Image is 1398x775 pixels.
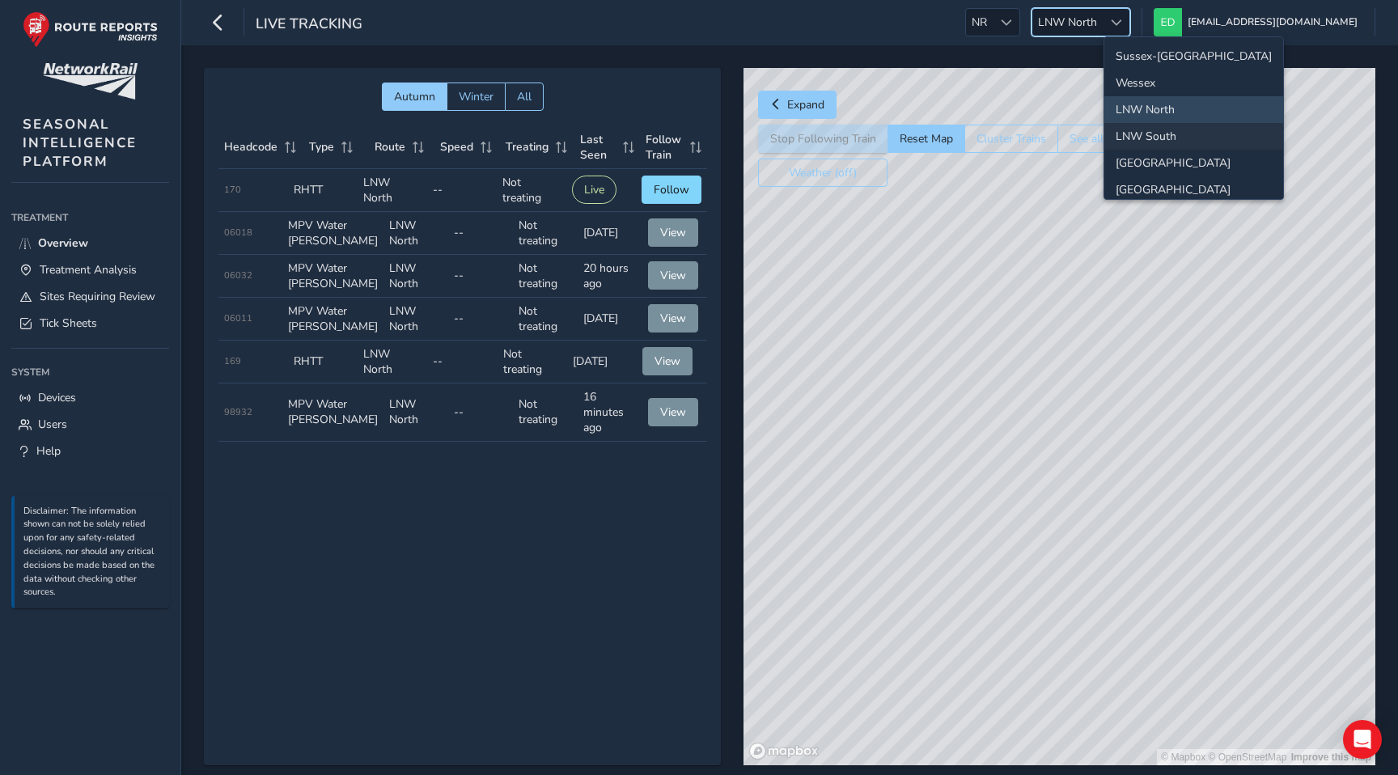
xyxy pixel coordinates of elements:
td: LNW North [383,383,448,442]
span: Users [38,417,67,432]
li: LNW South [1104,123,1283,150]
td: LNW North [383,298,448,341]
td: Not treating [513,255,578,298]
div: Treatment [11,205,169,230]
td: [DATE] [567,341,637,383]
img: rr logo [23,11,158,48]
li: LNW North [1104,96,1283,123]
button: Follow [642,176,701,204]
td: MPV Water [PERSON_NAME] [282,383,383,442]
td: Not treating [513,298,578,341]
img: diamond-layout [1154,8,1182,36]
span: Sites Requiring Review [40,289,155,304]
span: LNW North [1032,9,1103,36]
button: View [642,347,693,375]
a: Users [11,411,169,438]
span: 98932 [224,406,252,418]
button: View [648,218,698,247]
td: -- [448,212,513,255]
span: [EMAIL_ADDRESS][DOMAIN_NAME] [1188,8,1358,36]
span: View [655,354,680,369]
span: Last Seen [580,132,617,163]
button: View [648,304,698,332]
span: Headcode [224,139,277,155]
td: 16 minutes ago [578,383,642,442]
td: -- [448,383,513,442]
td: MPV Water [PERSON_NAME] [282,212,383,255]
td: [DATE] [578,298,642,341]
span: Follow Train [646,132,684,163]
td: -- [427,169,497,212]
button: Reset Map [888,125,964,153]
td: 20 hours ago [578,255,642,298]
td: MPV Water [PERSON_NAME] [282,255,383,298]
span: View [660,311,686,326]
span: View [660,404,686,420]
li: Sussex-Kent [1104,43,1283,70]
button: See all UK trains [1057,125,1166,153]
button: All [505,83,544,111]
td: LNW North [383,255,448,298]
span: Follow [654,182,689,197]
button: Weather (off) [758,159,888,187]
span: View [660,268,686,283]
span: Autumn [394,89,435,104]
button: Live [572,176,616,204]
a: Treatment Analysis [11,256,169,283]
a: Tick Sheets [11,310,169,337]
span: 06032 [224,269,252,282]
td: LNW North [383,212,448,255]
button: Autumn [382,83,447,111]
td: [DATE] [578,212,642,255]
span: Live Tracking [256,14,362,36]
td: Not treating [497,169,566,212]
span: 06011 [224,312,252,324]
p: Disclaimer: The information shown can not be solely relied upon for any safety-related decisions,... [23,505,161,600]
img: customer logo [43,63,138,100]
a: Overview [11,230,169,256]
td: -- [448,298,513,341]
span: Treating [506,139,549,155]
span: Type [309,139,334,155]
li: Wales [1104,176,1283,203]
div: System [11,360,169,384]
td: MPV Water [PERSON_NAME] [282,298,383,341]
td: RHTT [288,169,358,212]
span: Expand [787,97,824,112]
li: North and East [1104,150,1283,176]
td: LNW North [358,169,427,212]
td: -- [448,255,513,298]
span: All [517,89,532,104]
li: Wessex [1104,70,1283,96]
td: RHTT [288,341,358,383]
span: 06018 [224,227,252,239]
td: Not treating [513,383,578,442]
span: Devices [38,390,76,405]
a: Devices [11,384,169,411]
span: Treatment Analysis [40,262,137,277]
span: Route [375,139,405,155]
span: SEASONAL INTELLIGENCE PLATFORM [23,115,137,171]
span: Speed [440,139,473,155]
button: [EMAIL_ADDRESS][DOMAIN_NAME] [1154,8,1363,36]
a: Sites Requiring Review [11,283,169,310]
td: Not treating [498,341,567,383]
button: Cluster Trains [964,125,1057,153]
span: Winter [459,89,494,104]
td: Not treating [513,212,578,255]
span: Overview [38,235,88,251]
span: View [660,225,686,240]
button: Expand [758,91,837,119]
td: -- [427,341,497,383]
button: View [648,398,698,426]
span: Tick Sheets [40,316,97,331]
button: View [648,261,698,290]
a: Help [11,438,169,464]
span: 169 [224,355,241,367]
span: NR [966,9,993,36]
span: Help [36,443,61,459]
td: LNW North [358,341,427,383]
div: Open Intercom Messenger [1343,720,1382,759]
span: 170 [224,184,241,196]
button: Winter [447,83,505,111]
